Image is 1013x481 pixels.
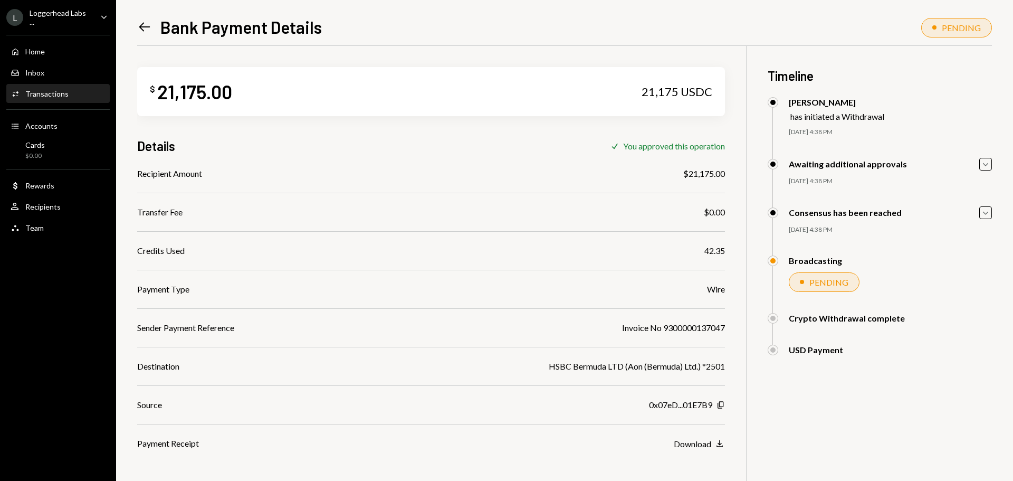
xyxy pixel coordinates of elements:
[25,47,45,56] div: Home
[6,197,110,216] a: Recipients
[25,89,69,98] div: Transactions
[789,97,884,107] div: [PERSON_NAME]
[790,111,884,121] div: has initiated a Withdrawal
[549,360,725,373] div: HSBC Bermuda LTD (Aon (Bermuda) Ltd.) *2501
[137,244,185,257] div: Credits Used
[137,399,162,411] div: Source
[160,16,322,37] h1: Bank Payment Details
[6,116,110,135] a: Accounts
[6,176,110,195] a: Rewards
[789,208,902,218] div: Consensus has been reached
[137,283,189,296] div: Payment Type
[622,322,725,334] div: Invoice No 9300000137047
[642,84,712,99] div: 21,175 USDC
[6,137,110,163] a: Cards$0.00
[6,84,110,103] a: Transactions
[30,8,92,26] div: Loggerhead Labs ...
[137,206,183,219] div: Transfer Fee
[6,42,110,61] a: Home
[789,177,992,186] div: [DATE] 4:38 PM
[768,67,992,84] h3: Timeline
[25,121,58,130] div: Accounts
[704,244,725,257] div: 42.35
[789,313,905,323] div: Crypto Withdrawal complete
[789,345,843,355] div: USD Payment
[789,256,842,266] div: Broadcasting
[25,140,45,149] div: Cards
[707,283,725,296] div: Wire
[674,439,711,449] div: Download
[789,225,992,234] div: [DATE] 4:38 PM
[789,128,992,137] div: [DATE] 4:38 PM
[623,141,725,151] div: You approved this operation
[25,152,45,161] div: $0.00
[157,80,232,103] div: 21,175.00
[674,438,725,450] button: Download
[137,360,179,373] div: Destination
[25,202,61,211] div: Recipients
[137,322,234,334] div: Sender Payment Reference
[789,159,907,169] div: Awaiting additional approvals
[6,218,110,237] a: Team
[704,206,725,219] div: $0.00
[942,23,981,33] div: PENDING
[25,68,44,77] div: Inbox
[150,84,155,95] div: $
[25,181,54,190] div: Rewards
[137,137,175,155] h3: Details
[683,167,725,180] div: $21,175.00
[649,399,712,411] div: 0x07eD...01E7B9
[809,277,848,287] div: PENDING
[137,437,199,450] div: Payment Receipt
[137,167,202,180] div: Recipient Amount
[6,63,110,82] a: Inbox
[6,9,23,26] div: L
[25,223,44,232] div: Team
